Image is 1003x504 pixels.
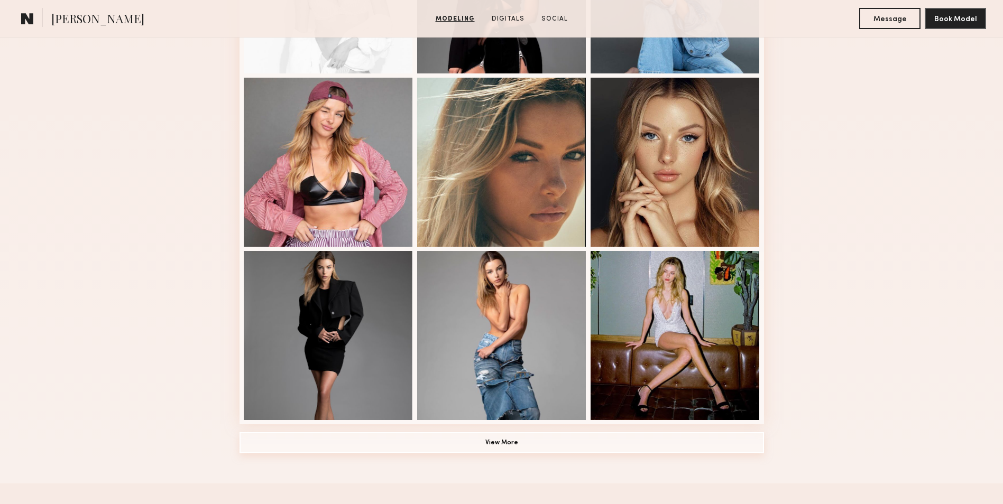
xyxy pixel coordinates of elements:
[859,8,921,29] button: Message
[537,14,572,24] a: Social
[925,8,986,29] button: Book Model
[240,432,764,453] button: View More
[51,11,144,29] span: [PERSON_NAME]
[487,14,529,24] a: Digitals
[925,14,986,23] a: Book Model
[431,14,479,24] a: Modeling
